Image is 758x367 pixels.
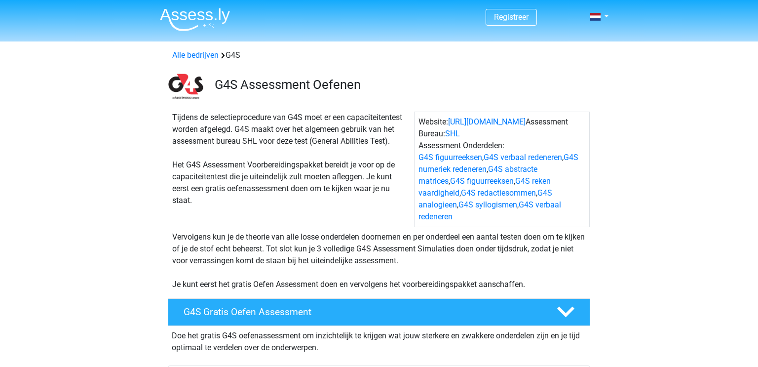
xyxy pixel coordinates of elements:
[168,112,414,227] div: Tijdens de selectieprocedure van G4S moet er een capaciteitentest worden afgelegd. G4S maakt over...
[450,176,514,186] a: G4S figuurreeksen
[458,200,517,209] a: G4S syllogismen
[418,153,482,162] a: G4S figuurreeksen
[418,176,551,198] a: G4S reken vaardigheid
[168,49,590,61] div: G4S
[418,164,537,186] a: G4S abstracte matrices
[418,188,552,209] a: G4S analogieen
[215,77,582,92] h3: G4S Assessment Oefenen
[414,112,590,227] div: Website: Assessment Bureau: Assessment Onderdelen: , , , , , , , , ,
[168,231,590,290] div: Vervolgens kun je de theorie van alle losse onderdelen doornemen en per onderdeel een aantal test...
[418,153,578,174] a: G4S numeriek redeneren
[448,117,526,126] a: [URL][DOMAIN_NAME]
[484,153,562,162] a: G4S verbaal redeneren
[494,12,529,22] a: Registreer
[164,298,594,326] a: G4S Gratis Oefen Assessment
[184,306,541,318] h4: G4S Gratis Oefen Assessment
[445,129,460,138] a: SHL
[168,326,590,354] div: Doe het gratis G4S oefenassessment om inzichtelijk te krijgen wat jouw sterkere en zwakkere onder...
[418,200,561,221] a: G4S verbaal redeneren
[172,50,219,60] a: Alle bedrijven
[160,8,230,31] img: Assessly
[461,188,536,198] a: G4S redactiesommen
